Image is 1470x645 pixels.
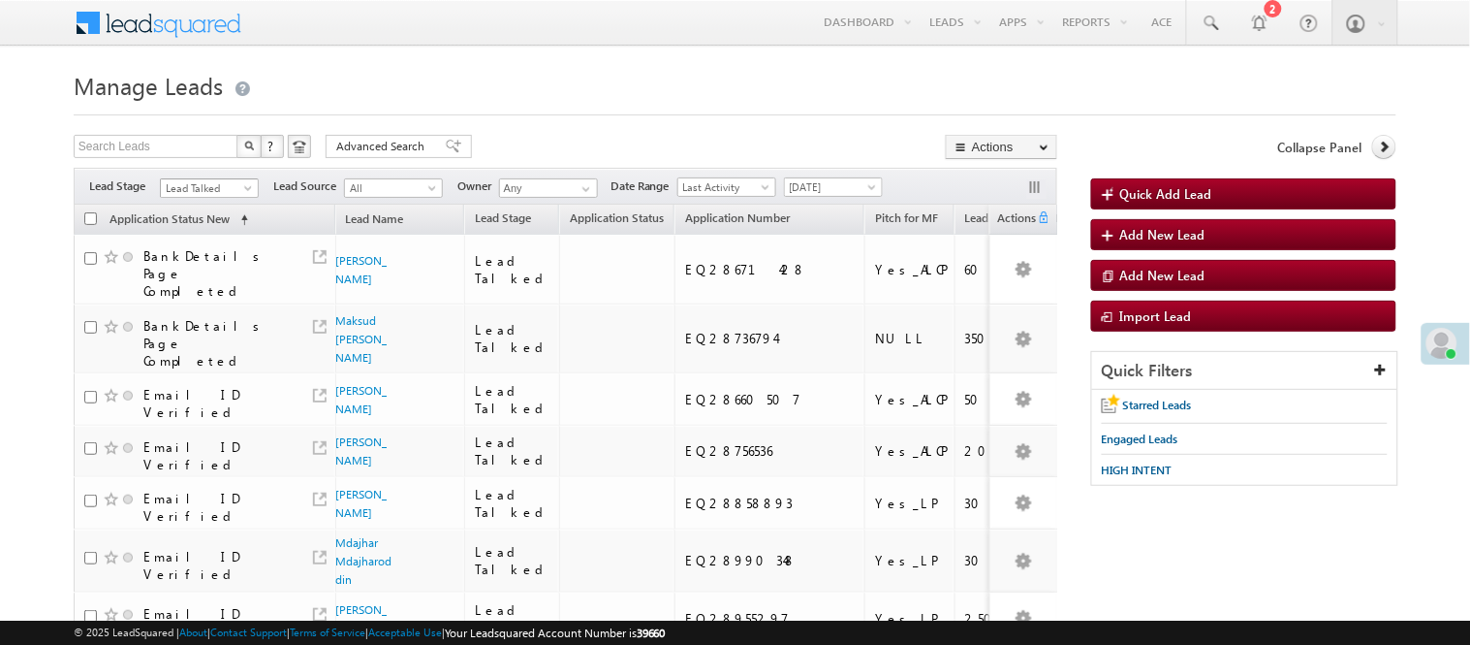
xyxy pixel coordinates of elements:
[560,208,673,233] a: Application Status
[475,486,550,521] div: Lead Talked
[685,610,856,628] div: EQ28955297
[475,543,550,578] div: Lead Talked
[336,487,388,520] a: [PERSON_NAME]
[685,391,856,408] div: EQ28660507
[1123,398,1192,412] span: Starred Leads
[74,624,666,642] span: © 2025 LeadSquared | | | | |
[345,179,437,197] span: All
[1278,139,1362,156] span: Collapse Panel
[143,317,289,370] div: BankDetails Page Completed
[273,177,344,195] span: Lead Source
[475,434,550,468] div: Lead Talked
[143,605,289,640] div: Email ID Verified
[336,253,388,286] a: [PERSON_NAME]
[1120,307,1192,324] span: Import Lead
[965,261,1037,278] div: 600
[875,330,946,347] div: NULL
[143,386,289,421] div: Email ID Verified
[1102,463,1173,477] span: HIGH INTENT
[965,495,1037,512] div: 300
[100,208,258,233] a: Application Status New (sorted ascending)
[875,442,946,460] div: Yes_ALCP
[685,442,856,460] div: EQ28756536
[336,535,392,587] a: Mdajhar Mdajharoddin
[637,626,666,640] span: 39660
[965,442,1037,460] div: 200
[368,626,442,638] a: Acceptable Use
[965,210,1021,225] span: Lead Score
[875,391,946,408] div: Yes_ALCP
[1120,185,1212,202] span: Quick Add Lead
[143,438,289,473] div: Email ID Verified
[785,178,877,196] span: [DATE]
[965,552,1037,569] div: 300
[336,383,388,416] a: [PERSON_NAME]
[267,138,276,154] span: ?
[572,179,596,199] a: Show All Items
[1092,352,1397,390] div: Quick Filters
[244,141,254,150] img: Search
[1120,267,1205,283] span: Add New Lead
[336,435,388,468] a: [PERSON_NAME]
[1102,432,1178,446] span: Engaged Leads
[965,330,1037,347] div: 350
[143,548,289,583] div: Email ID Verified
[344,178,443,198] a: All
[161,179,253,197] span: Lead Talked
[946,135,1057,159] button: Actions
[475,601,550,636] div: Lead Talked
[784,177,883,197] a: [DATE]
[160,178,259,198] a: Lead Talked
[875,210,938,225] span: Pitch for MF
[465,208,541,233] a: Lead Stage
[989,208,1036,233] span: Actions
[499,178,598,198] input: Type to Search
[143,247,289,300] div: BankDetails Page Completed
[677,177,776,197] a: Last Activity
[685,552,856,569] div: EQ28990348
[210,626,287,638] a: Contact Support
[457,177,499,195] span: Owner
[875,552,946,569] div: Yes_LP
[261,135,284,158] button: ?
[678,178,770,196] span: Last Activity
[1120,226,1205,242] span: Add New Lead
[475,252,550,287] div: Lead Talked
[445,626,666,640] span: Your Leadsquared Account Number is
[475,382,550,417] div: Lead Talked
[875,261,946,278] div: Yes_ALCP
[875,495,946,512] div: Yes_LP
[965,391,1037,408] div: 500
[143,490,289,525] div: Email ID Verified
[84,212,97,225] input: Check all records
[570,210,664,225] span: Application Status
[685,330,856,347] div: EQ28736794
[865,208,948,233] a: Pitch for MF
[875,610,946,628] div: Yes_LP
[290,626,365,638] a: Terms of Service
[233,212,248,228] span: (sorted ascending)
[336,138,430,155] span: Advanced Search
[675,208,799,233] a: Application Number
[336,209,414,234] a: Lead Name
[685,495,856,512] div: EQ28858893
[74,70,223,101] span: Manage Leads
[965,610,1037,628] div: 250
[685,210,790,225] span: Application Number
[610,177,677,195] span: Date Range
[109,211,230,226] span: Application Status New
[475,321,550,356] div: Lead Talked
[955,208,1031,233] a: Lead Score
[336,313,388,365] a: Maksud [PERSON_NAME]
[179,626,207,638] a: About
[475,210,531,225] span: Lead Stage
[685,261,856,278] div: EQ28671428
[336,602,388,635] a: [PERSON_NAME]
[89,177,160,195] span: Lead Stage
